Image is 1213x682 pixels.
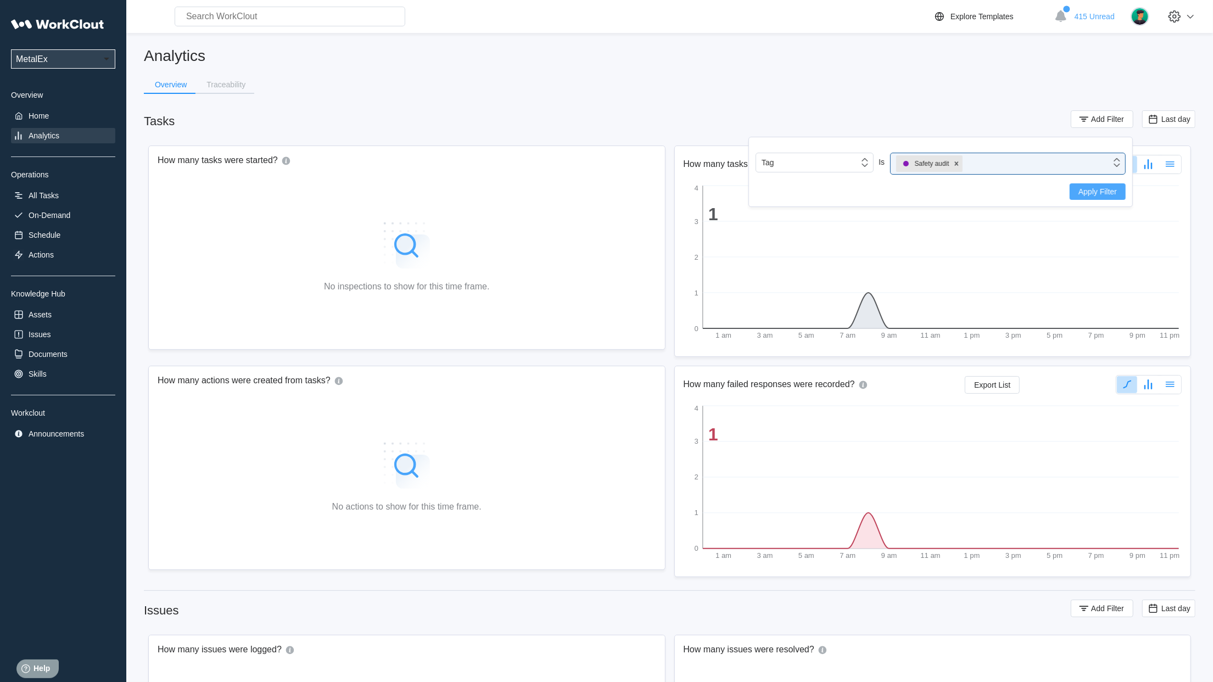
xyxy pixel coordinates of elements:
[933,10,1049,23] a: Explore Templates
[11,208,115,223] a: On-Demand
[155,81,187,88] div: Overview
[757,551,773,560] tspan: 3 am
[694,473,698,482] tspan: 2
[708,204,718,224] tspan: 1
[715,331,731,339] tspan: 1 am
[708,424,718,444] tspan: 1
[11,307,115,322] a: Assets
[881,551,897,560] tspan: 9 am
[1047,551,1063,560] tspan: 5 pm
[11,289,115,298] div: Knowledge Hub
[694,253,698,261] tspan: 2
[29,370,47,378] div: Skills
[144,114,175,128] div: Tasks
[920,331,940,339] tspan: 11 am
[798,331,814,339] tspan: 5 am
[974,381,1010,389] span: Export List
[29,250,54,259] div: Actions
[694,184,698,192] tspan: 4
[798,551,814,560] tspan: 5 am
[874,153,890,172] div: Is
[11,227,115,243] a: Schedule
[1131,7,1149,26] img: user.png
[324,282,489,292] div: No inspections to show for this time frame.
[694,289,698,297] tspan: 1
[1091,605,1124,612] span: Add Filter
[29,231,60,239] div: Schedule
[29,191,59,200] div: All Tasks
[1088,551,1104,560] tspan: 7 pm
[694,217,698,226] tspan: 3
[694,509,698,517] tspan: 1
[11,170,115,179] div: Operations
[1161,115,1190,124] span: Last day
[694,545,698,553] tspan: 0
[1047,331,1063,339] tspan: 5 pm
[715,551,731,560] tspan: 1 am
[11,188,115,203] a: All Tasks
[1070,183,1126,200] button: Apply Filter
[11,346,115,362] a: Documents
[1091,115,1124,123] span: Add Filter
[684,159,818,171] h2: How many tasks were completed?
[175,7,405,26] input: Search WorkClout
[1078,188,1117,195] span: Apply Filter
[1160,331,1180,339] tspan: 11 pm
[920,551,940,560] tspan: 11 am
[899,157,949,170] div: Safety audit
[29,330,51,339] div: Issues
[881,331,897,339] tspan: 9 am
[11,409,115,417] div: Workclout
[29,211,70,220] div: On-Demand
[158,644,282,656] h2: How many issues were logged?
[11,91,115,99] div: Overview
[29,350,68,359] div: Documents
[29,111,49,120] div: Home
[1071,110,1133,128] button: Add Filter
[964,551,980,560] tspan: 1 pm
[11,327,115,342] a: Issues
[1130,551,1145,560] tspan: 9 pm
[144,603,179,618] div: Issues
[694,325,698,333] tspan: 0
[1075,12,1115,21] span: 415 Unread
[158,155,278,167] h2: How many tasks were started?
[11,426,115,441] a: Announcements
[11,247,115,262] a: Actions
[29,131,59,140] div: Analytics
[29,429,84,438] div: Announcements
[1160,551,1180,560] tspan: 11 pm
[158,375,331,387] h2: How many actions were created from tasks?
[1161,604,1190,613] span: Last day
[11,108,115,124] a: Home
[1071,600,1133,617] button: Add Filter
[694,438,698,446] tspan: 3
[144,76,195,93] button: Overview
[206,81,245,88] div: Traceability
[951,12,1014,21] div: Explore Templates
[1005,331,1021,339] tspan: 3 pm
[762,158,774,167] div: Tag
[840,331,856,339] tspan: 7 am
[1088,331,1104,339] tspan: 7 pm
[332,502,482,512] div: No actions to show for this time frame.
[195,76,254,93] button: Traceability
[840,551,856,560] tspan: 7 am
[1130,331,1145,339] tspan: 9 pm
[965,376,1020,394] button: Export List
[144,46,1195,65] h2: Analytics
[11,128,115,143] a: Analytics
[29,310,52,319] div: Assets
[694,404,698,412] tspan: 4
[11,366,115,382] a: Skills
[964,331,980,339] tspan: 1 pm
[684,379,855,391] h2: How many failed responses were recorded?
[684,644,814,656] h2: How many issues were resolved?
[1005,551,1021,560] tspan: 3 pm
[757,331,773,339] tspan: 3 am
